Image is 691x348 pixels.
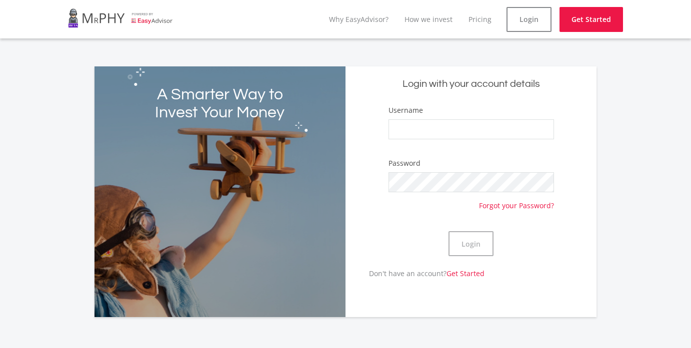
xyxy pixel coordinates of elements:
h2: A Smarter Way to Invest Your Money [144,86,295,122]
label: Password [388,158,420,168]
a: Why EasyAdvisor? [329,14,388,24]
a: How we invest [404,14,452,24]
a: Get Started [559,7,623,32]
a: Forgot your Password? [479,192,554,211]
h5: Login with your account details [353,77,589,91]
a: Login [506,7,551,32]
button: Login [448,231,493,256]
a: Get Started [446,269,484,278]
p: Don't have an account? [345,268,484,279]
label: Username [388,105,423,115]
a: Pricing [468,14,491,24]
